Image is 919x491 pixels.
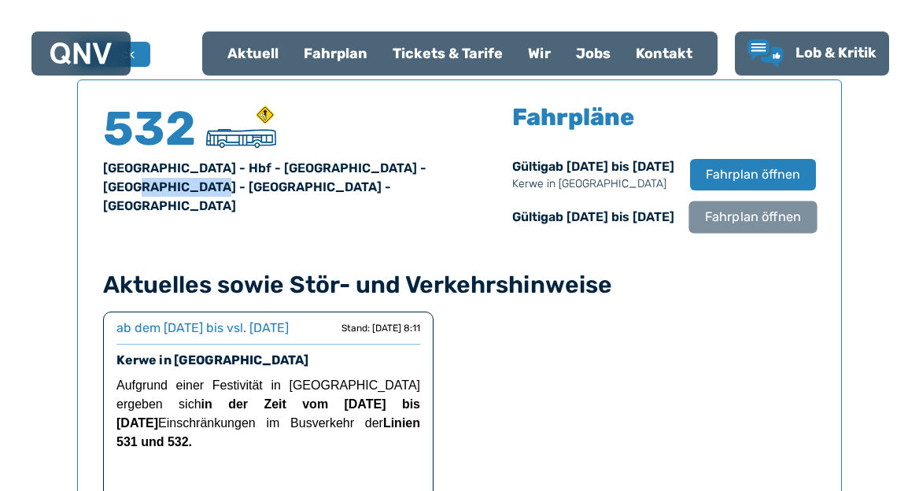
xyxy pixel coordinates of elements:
[706,165,800,184] span: Fahrplan öffnen
[747,39,877,68] a: Lob & Kritik
[206,129,276,148] img: Stadtbus
[50,38,112,69] a: QNV Logo
[103,159,441,216] div: [GEOGRAPHIC_DATA] - Hbf - [GEOGRAPHIC_DATA] - [GEOGRAPHIC_DATA] - [GEOGRAPHIC_DATA] - [GEOGRAPHIC...
[116,397,420,430] strong: [DATE] bis [DATE]
[201,397,329,411] strong: in der Zeit vom
[291,33,380,74] a: Fahrplan
[380,33,515,74] a: Tickets & Tarife
[688,201,817,233] button: Fahrplan öffnen
[563,33,623,74] a: Jobs
[341,322,420,334] div: Stand: [DATE] 8:11
[50,42,112,65] img: QNV Logo
[103,105,197,153] h4: 532
[215,33,291,74] a: Aktuell
[116,353,308,367] a: Kerwe in [GEOGRAPHIC_DATA]
[705,208,801,227] span: Fahrplan öffnen
[795,44,877,61] span: Lob & Kritik
[77,42,140,67] a: Zurück
[103,271,816,299] h4: Aktuelles sowie Stör- und Verkehrshinweise
[515,33,563,74] a: Wir
[116,319,289,338] div: ab dem [DATE] bis vsl. [DATE]
[512,176,674,192] p: Kerwe in [GEOGRAPHIC_DATA]
[512,208,674,227] div: Gültig ab [DATE] bis [DATE]
[623,33,705,74] a: Kontakt
[116,378,420,449] span: Aufgrund einer Festivität in [GEOGRAPHIC_DATA] ergeben sich Einschränkungen im Busverkehr der
[512,105,634,129] h5: Fahrpläne
[690,159,816,190] button: Fahrplan öffnen
[116,416,420,449] strong: Linien 531 und 532.
[512,157,674,192] div: Gültig ab [DATE] bis [DATE]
